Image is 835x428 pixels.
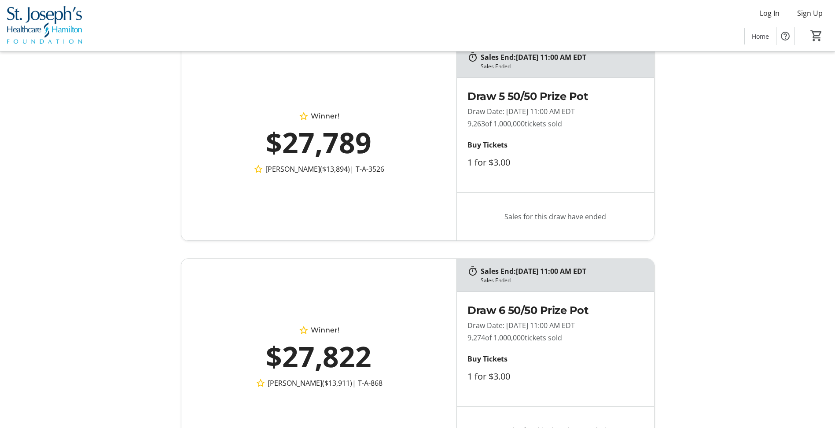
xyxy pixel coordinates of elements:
span: Log In [760,8,780,18]
div: $27,789 [220,122,418,164]
span: [PERSON_NAME] [268,378,322,388]
div: Winner! [220,111,418,122]
span: Sales End: [481,52,516,62]
button: Help [776,27,794,45]
span: | T-A-868 [352,378,383,388]
span: ($13,911) [322,378,352,388]
img: St. Joseph's Healthcare Foundation's Logo [5,4,84,48]
strong: Buy Tickets [467,354,508,364]
button: Sign Up [790,6,830,20]
div: $27,822 [220,336,418,378]
h2: Draw 5 50/50 Prize Pot [467,89,644,104]
span: | T-A-3526 [350,164,384,174]
div: Sales Ended [481,63,511,70]
div: Winner! [220,325,418,336]
span: [PERSON_NAME] [265,164,320,174]
div: Sales Ended [481,277,511,284]
span: [DATE] 11:00 AM EDT [516,52,586,62]
span: Home [752,32,769,41]
strong: Buy Tickets [467,140,508,150]
span: Sign Up [797,8,823,18]
a: Home [745,28,776,44]
span: of 1,000,000 [485,119,525,129]
label: 1 for $3.00 [467,371,510,382]
p: Sales for this draw have ended [467,200,644,233]
p: Draw Date: [DATE] 11:00 AM EDT [467,106,644,117]
span: of 1,000,000 [485,333,525,343]
button: Log In [753,6,787,20]
h2: Draw 6 50/50 Prize Pot [467,303,644,318]
label: 1 for $3.00 [467,157,510,168]
span: ($13,894) [320,164,350,174]
p: 9,263 tickets sold [467,118,644,129]
span: [DATE] 11:00 AM EDT [516,266,586,276]
span: Sales End: [481,266,516,276]
p: 9,274 tickets sold [467,332,644,343]
p: Draw Date: [DATE] 11:00 AM EDT [467,320,644,331]
button: Cart [809,28,824,44]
